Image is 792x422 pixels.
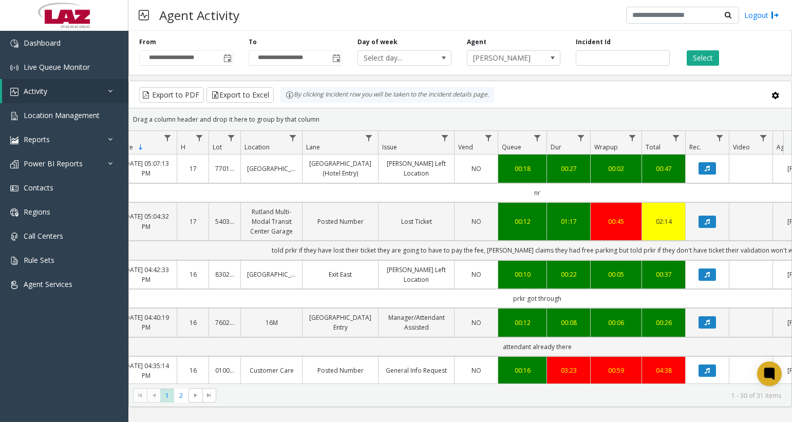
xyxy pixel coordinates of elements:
[574,131,588,145] a: Dur Filter Menu
[757,131,770,145] a: Video Filter Menu
[247,366,296,375] a: Customer Care
[10,233,18,241] img: 'icon'
[24,207,50,217] span: Regions
[385,265,448,284] a: [PERSON_NAME] Left Location
[286,91,294,99] img: infoIcon.svg
[280,87,494,103] div: By clicking Incident row you will be taken to the incident details page.
[247,270,296,279] a: [GEOGRAPHIC_DATA]
[461,217,492,226] a: NO
[137,143,145,151] span: Sortable
[461,164,492,174] a: NO
[385,313,448,332] a: Manager/Attendant Assisted
[687,50,719,66] button: Select
[2,79,128,103] a: Activity
[531,131,544,145] a: Queue Filter Menu
[10,40,18,48] img: 'icon'
[472,217,481,226] span: NO
[24,255,54,265] span: Rule Sets
[597,366,635,375] a: 00:59
[202,388,216,402] span: Go to the last page
[10,184,18,193] img: 'icon'
[247,318,296,328] a: 16M
[10,64,18,72] img: 'icon'
[504,366,540,375] a: 00:16
[306,143,320,151] span: Lane
[553,270,584,279] a: 00:22
[771,10,779,21] img: logout
[504,318,540,328] a: 00:12
[122,265,171,284] a: [DATE] 04:42:33 PM
[648,366,679,375] a: 04:38
[461,270,492,279] a: NO
[648,164,679,174] a: 00:47
[646,143,661,151] span: Total
[24,231,63,241] span: Call Centers
[10,160,18,168] img: 'icon'
[744,10,779,21] a: Logout
[206,87,274,103] button: Export to Excel
[597,270,635,279] a: 00:05
[286,131,300,145] a: Location Filter Menu
[183,164,202,174] a: 17
[24,86,47,96] span: Activity
[309,366,372,375] a: Posted Number
[467,51,541,65] span: [PERSON_NAME]
[597,318,635,328] a: 00:06
[139,3,149,28] img: pageIcon
[438,131,452,145] a: Issue Filter Menu
[467,37,486,47] label: Agent
[553,217,584,226] a: 01:17
[648,270,679,279] div: 00:37
[504,270,540,279] a: 00:10
[215,164,234,174] a: 770114
[24,279,72,289] span: Agent Services
[385,159,448,178] a: [PERSON_NAME] Left Location
[648,217,679,226] a: 02:14
[504,217,540,226] div: 00:12
[472,164,481,173] span: NO
[358,51,432,65] span: Select day...
[222,391,781,400] kendo-pager-info: 1 - 30 of 31 items
[330,51,342,65] span: Toggle popup
[648,318,679,328] a: 00:26
[597,164,635,174] a: 00:02
[247,164,296,174] a: [GEOGRAPHIC_DATA]/[GEOGRAPHIC_DATA]
[553,318,584,328] div: 00:08
[309,270,372,279] a: Exit East
[161,131,175,145] a: Date Filter Menu
[458,143,473,151] span: Vend
[385,366,448,375] a: General Info Request
[24,110,100,120] span: Location Management
[385,217,448,226] a: Lost Ticket
[10,136,18,144] img: 'icon'
[504,164,540,174] a: 00:18
[24,38,61,48] span: Dashboard
[461,366,492,375] a: NO
[224,131,238,145] a: Lot Filter Menu
[221,51,233,65] span: Toggle popup
[482,131,496,145] a: Vend Filter Menu
[461,318,492,328] a: NO
[10,112,18,120] img: 'icon'
[553,366,584,375] a: 03:23
[181,143,185,151] span: H
[213,143,222,151] span: Lot
[553,164,584,174] a: 00:27
[10,281,18,289] img: 'icon'
[576,37,611,47] label: Incident Id
[472,366,481,375] span: NO
[122,212,171,231] a: [DATE] 05:04:32 PM
[362,131,376,145] a: Lane Filter Menu
[249,37,257,47] label: To
[193,131,206,145] a: H Filter Menu
[215,366,234,375] a: 010016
